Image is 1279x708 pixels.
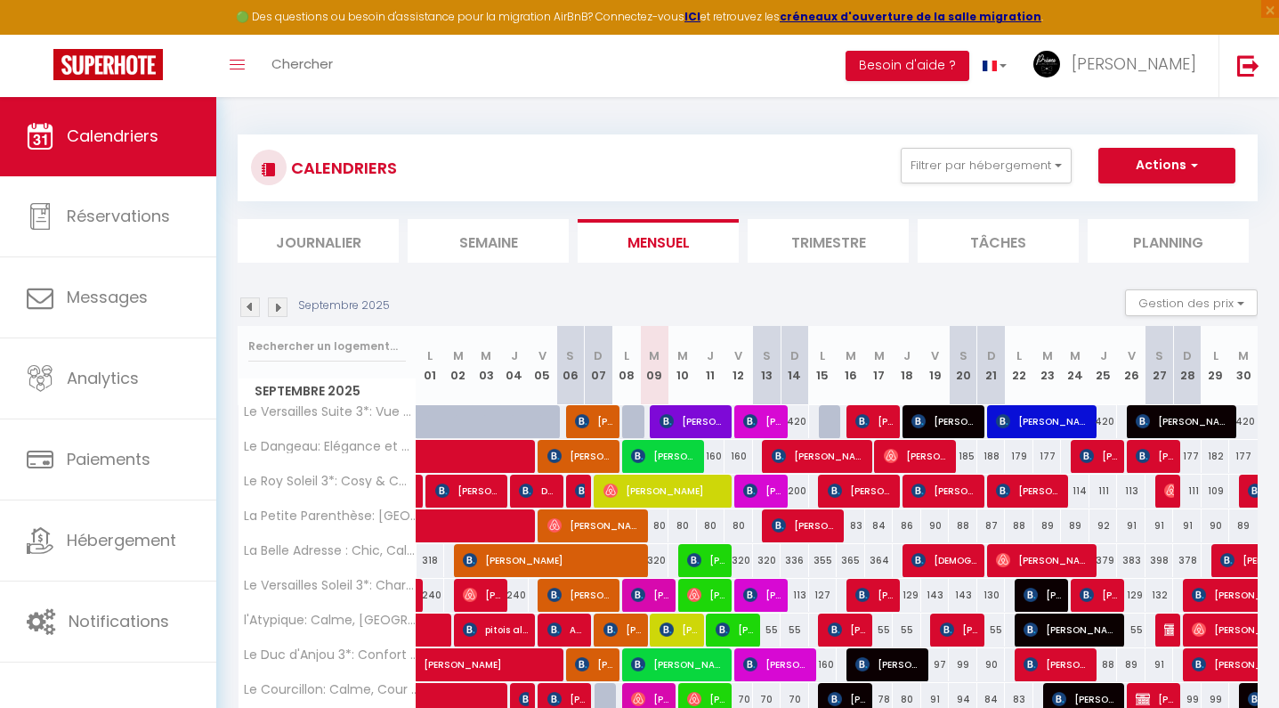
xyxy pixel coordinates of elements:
span: [PERSON_NAME] [1164,613,1174,647]
button: Actions [1098,148,1235,183]
abbr: M [846,347,856,364]
th: 16 [837,326,865,405]
div: 111 [1089,475,1118,508]
span: [PERSON_NAME] [743,647,810,681]
span: [PERSON_NAME] [1072,53,1196,75]
th: 22 [1005,326,1033,405]
div: 420 [781,405,809,438]
div: 88 [1005,509,1033,542]
th: 10 [668,326,697,405]
span: [PERSON_NAME] [575,474,585,508]
div: 84 [865,509,894,542]
th: 20 [949,326,977,405]
div: 177 [1173,440,1202,473]
span: [PERSON_NAME] [631,578,669,612]
abbr: J [511,347,518,364]
abbr: J [707,347,714,364]
button: Ouvrir le widget de chat LiveChat [14,7,68,61]
abbr: M [481,347,491,364]
abbr: V [734,347,742,364]
span: [PERSON_NAME] [424,639,628,672]
span: Le Duc d'Anjou 3*: Confort & Charme au cœur de ville [241,648,419,662]
div: 113 [1117,475,1145,508]
span: [PERSON_NAME] [911,404,978,438]
span: Daviti Daviti [519,474,557,508]
li: Semaine [408,219,569,263]
span: [PERSON_NAME] [463,578,501,612]
div: 55 [781,614,809,647]
span: Le Dangeau: Elégance et Modernité proche Château [241,440,419,453]
span: Paiements [67,448,150,470]
a: ICI [684,9,700,24]
div: 320 [641,544,669,577]
li: Tâches [918,219,1079,263]
abbr: M [677,347,688,364]
div: 91 [1117,509,1145,542]
span: ALHINC Solveig [547,613,586,647]
th: 04 [500,326,529,405]
div: 97 [921,648,950,681]
h3: CALENDRIERS [287,148,397,188]
div: 90 [1202,509,1230,542]
span: [PERSON_NAME] Rools [687,578,725,612]
span: [PERSON_NAME] [743,404,781,438]
div: 420 [1089,405,1118,438]
button: Besoin d'aide ? [846,51,969,81]
abbr: V [538,347,546,364]
div: 88 [1089,648,1118,681]
span: l'Atypique: Calme, [GEOGRAPHIC_DATA] [241,614,419,627]
abbr: V [931,347,939,364]
div: 130 [977,579,1006,612]
abbr: M [1238,347,1249,364]
abbr: S [959,347,967,364]
span: Calendriers [67,125,158,147]
div: 355 [809,544,838,577]
span: Le Courcillon: Calme, Cour privée & Proche Château [241,683,419,696]
span: Septembre 2025 [239,378,416,404]
span: [PERSON_NAME] [940,613,978,647]
div: 55 [893,614,921,647]
th: 24 [1061,326,1089,405]
p: Septembre 2025 [298,297,390,314]
a: ... [PERSON_NAME] [1020,35,1218,97]
div: 111 [1173,475,1202,508]
th: 30 [1229,326,1258,405]
span: [DEMOGRAPHIC_DATA][PERSON_NAME] [911,543,978,577]
span: [PERSON_NAME] [575,647,613,681]
span: Le Roy Soleil 3*: Cosy & Cœur du quartier [GEOGRAPHIC_DATA] [241,475,419,488]
span: [PERSON_NAME] [1136,439,1174,473]
div: 55 [1117,614,1145,647]
div: 55 [865,614,894,647]
th: 02 [444,326,473,405]
div: 364 [865,544,894,577]
div: 383 [1117,544,1145,577]
div: 320 [753,544,781,577]
span: Le Versailles Suite 3*: Vue Château & Potager [241,405,419,419]
div: 378 [1173,544,1202,577]
div: 80 [697,509,725,542]
a: [PERSON_NAME] [417,648,445,682]
span: [PERSON_NAME] [1080,578,1118,612]
th: 28 [1173,326,1202,405]
th: 29 [1202,326,1230,405]
th: 17 [865,326,894,405]
abbr: D [790,347,799,364]
th: 12 [724,326,753,405]
abbr: M [649,347,660,364]
span: [PERSON_NAME] [855,578,894,612]
span: [PERSON_NAME] [743,474,781,508]
li: Trimestre [748,219,909,263]
abbr: J [903,347,911,364]
li: Mensuel [578,219,739,263]
div: 113 [781,579,809,612]
div: 160 [697,440,725,473]
img: logout [1237,54,1259,77]
abbr: D [987,347,996,364]
span: [PERSON_NAME] [828,613,866,647]
th: 15 [809,326,838,405]
span: [PERSON_NAME] [687,543,725,577]
span: [PERSON_NAME] [1024,613,1119,647]
th: 25 [1089,326,1118,405]
th: 03 [473,326,501,405]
